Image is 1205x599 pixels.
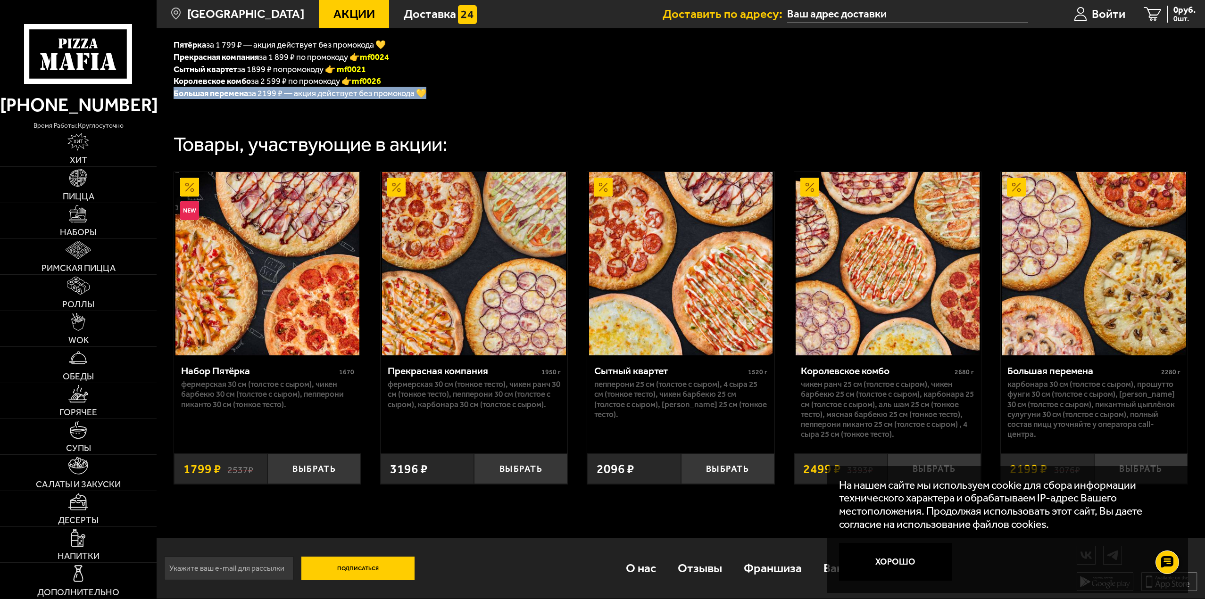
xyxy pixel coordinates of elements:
[839,479,1170,531] p: На нашем сайте мы используем cookie для сбора информации технического характера и обрабатываем IP...
[667,548,733,589] a: Отзывы
[1173,15,1196,23] span: 0 шт.
[458,5,477,24] img: 15daf4d41897b9f0e9f617042186c801.svg
[183,461,221,476] span: 1799 ₽
[174,76,251,86] b: Королевское комбо
[1010,461,1047,476] span: 2199 ₽
[681,453,774,484] button: Выбрать
[803,461,841,476] span: 2499 ₽
[541,368,561,376] span: 1950 г
[801,379,974,440] p: Чикен Ранч 25 см (толстое с сыром), Чикен Барбекю 25 см (толстое с сыром), Карбонара 25 см (толст...
[60,228,97,237] span: Наборы
[594,365,746,377] div: Сытный квартет
[801,365,952,377] div: Королевское комбо
[174,88,248,98] b: Большая перемена
[1161,368,1180,376] span: 2280 г
[796,172,980,356] img: Королевское комбо
[70,156,87,164] span: Хит
[59,408,97,417] span: Горячее
[1001,172,1188,356] a: АкционныйБольшая перемена
[1007,379,1180,440] p: Карбонара 30 см (толстое с сыром), Прошутто Фунги 30 см (толстое с сыром), [PERSON_NAME] 30 см (т...
[181,365,337,377] div: Набор Пятёрка
[37,588,119,597] span: Дополнительно
[1002,172,1186,356] img: Большая перемена
[267,453,361,484] button: Выбрать
[390,461,428,476] span: 3196 ₽
[587,172,774,356] a: АкционныйСытный квартет
[388,379,561,410] p: Фермерская 30 см (тонкое тесто), Чикен Ранч 30 см (тонкое тесто), Пепперони 30 см (толстое с сыро...
[352,76,381,86] font: mf0026
[174,52,389,62] span: за 1 899 ₽ по промокоду 👉
[180,201,199,220] img: Новинка
[181,379,354,410] p: Фермерская 30 см (толстое с сыром), Чикен Барбекю 30 см (толстое с сыром), Пепперони Пиканто 30 с...
[58,551,100,560] span: Напитки
[187,8,304,20] span: [GEOGRAPHIC_DATA]
[839,543,952,581] button: Хорошо
[63,192,94,201] span: Пицца
[180,178,199,197] img: Акционный
[42,263,116,272] span: Римская пицца
[174,40,206,50] b: Пятёрка
[404,8,456,20] span: Доставка
[594,379,767,419] p: Пепперони 25 см (толстое с сыром), 4 сыра 25 см (тонкое тесто), Чикен Барбекю 25 см (толстое с сы...
[62,300,94,309] span: Роллы
[1092,8,1125,20] span: Войти
[1054,462,1080,475] s: 3076 ₽
[174,134,448,155] div: Товары, участвующие в акции:
[474,453,567,484] button: Выбрать
[1173,6,1196,15] span: 0 руб.
[955,368,974,376] span: 2680 г
[174,40,386,50] span: за 1 799 ₽ — акция действует без промокода 💛
[301,557,415,580] button: Подписаться
[847,462,873,475] s: 3393 ₽
[663,8,787,20] span: Доставить по адресу:
[58,516,99,525] span: Десерты
[594,178,613,197] img: Акционный
[174,88,426,98] font: за 2199 ₽ — акция действует без промокода 💛
[174,52,259,62] b: Прекрасная компания
[387,178,406,197] img: Акционный
[36,480,121,489] span: Салаты и закуски
[63,372,94,381] span: Обеды
[1007,365,1159,377] div: Большая перемена
[333,8,375,20] span: Акции
[733,548,813,589] a: Франшиза
[174,76,381,86] span: за 2 599 ₽ по промокоду 👉
[888,453,981,484] button: Выбрать
[337,64,366,74] font: mf0021
[787,6,1028,23] input: Ваш адрес доставки
[1007,178,1026,197] img: Акционный
[175,172,359,356] img: Набор Пятёрка
[174,172,361,356] a: АкционныйНовинкаНабор Пятёрка
[388,365,539,377] div: Прекрасная компания
[360,52,389,62] font: mf0024
[615,548,667,589] a: О нас
[800,178,819,197] img: Акционный
[174,64,237,74] b: Сытный квартет
[174,64,366,74] span: за 1899 ₽ попромокоду 👉
[164,557,294,580] input: Укажите ваш e-mail для рассылки
[381,172,567,356] a: АкционныйПрекрасная компания
[382,172,566,356] img: Прекрасная компания
[748,368,767,376] span: 1520 г
[227,462,253,475] s: 2537 ₽
[813,548,885,589] a: Вакансии
[597,461,634,476] span: 2096 ₽
[589,172,773,356] img: Сытный квартет
[794,172,981,356] a: АкционныйКоролевское комбо
[66,443,91,452] span: Супы
[1094,453,1188,484] button: Выбрать
[339,368,354,376] span: 1670
[68,336,89,345] span: WOK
